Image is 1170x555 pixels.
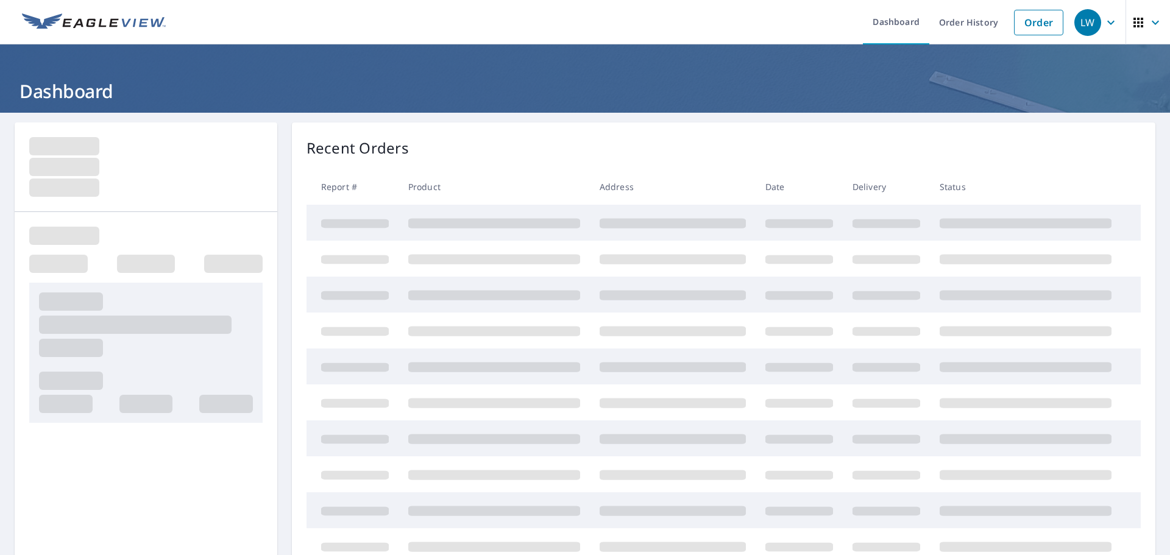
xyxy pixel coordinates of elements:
[22,13,166,32] img: EV Logo
[843,169,930,205] th: Delivery
[756,169,843,205] th: Date
[1014,10,1063,35] a: Order
[307,137,409,159] p: Recent Orders
[307,169,399,205] th: Report #
[930,169,1121,205] th: Status
[1074,9,1101,36] div: LW
[399,169,590,205] th: Product
[15,79,1155,104] h1: Dashboard
[590,169,756,205] th: Address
